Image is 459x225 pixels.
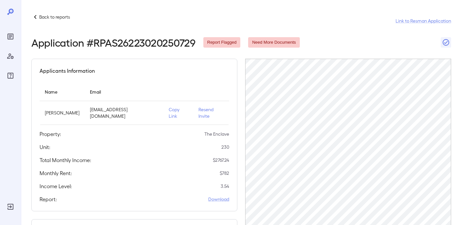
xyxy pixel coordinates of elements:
div: Reports [5,31,16,42]
h5: Total Monthly Income: [40,156,91,164]
h5: Income Level: [40,182,72,190]
p: [PERSON_NAME] [45,110,79,116]
p: The Enclave [204,131,229,137]
table: simple table [40,82,229,125]
p: 3.54 [221,183,229,189]
p: [EMAIL_ADDRESS][DOMAIN_NAME] [90,106,158,119]
button: Close Report [441,37,451,48]
h5: Applicants Information [40,67,95,75]
p: Resend Invite [198,106,224,119]
span: Need More Documents [248,39,300,46]
p: $ 782 [220,170,229,176]
p: Copy Link [169,106,188,119]
th: Name [40,82,85,101]
span: Report Flagged [203,39,241,46]
a: Download [208,196,229,202]
a: Link to Resman Application [396,18,451,24]
h5: Unit: [40,143,50,151]
div: Manage Users [5,51,16,61]
h5: Report: [40,195,57,203]
p: 230 [221,144,229,150]
p: Back to reports [39,14,70,20]
h5: Property: [40,130,61,138]
h2: Application # RPAS26223020250729 [31,37,195,48]
div: FAQ [5,70,16,81]
p: $ 2767.24 [213,157,229,163]
h5: Monthly Rent: [40,169,72,177]
div: Log Out [5,202,16,212]
th: Email [85,82,163,101]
